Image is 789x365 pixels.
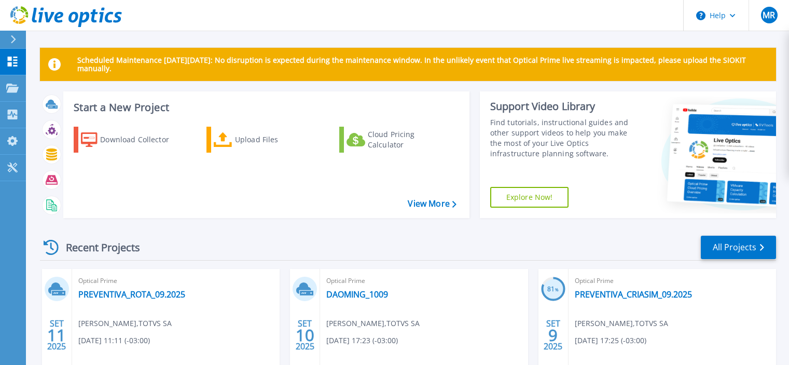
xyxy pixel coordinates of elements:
div: Download Collector [100,129,183,150]
div: SET 2025 [295,316,315,354]
a: Upload Files [206,127,322,153]
div: Cloud Pricing Calculator [368,129,451,150]
span: [PERSON_NAME] , TOTVS SA [575,318,668,329]
a: Download Collector [74,127,189,153]
a: DAOMING_1009 [326,289,388,300]
a: Explore Now! [490,187,569,208]
p: Scheduled Maintenance [DATE][DATE]: No disruption is expected during the maintenance window. In t... [77,56,768,73]
span: [DATE] 17:23 (-03:00) [326,335,398,346]
a: All Projects [701,236,776,259]
a: Cloud Pricing Calculator [339,127,455,153]
span: 10 [296,331,314,340]
div: SET 2025 [47,316,66,354]
span: MR [763,11,775,19]
span: [DATE] 17:25 (-03:00) [575,335,646,346]
span: % [555,287,559,292]
span: Optical Prime [78,275,273,287]
h3: Start a New Project [74,102,456,113]
span: 9 [548,331,558,340]
div: Support Video Library [490,100,639,113]
a: PREVENTIVA_ROTA_09.2025 [78,289,185,300]
div: Find tutorials, instructional guides and other support videos to help you make the most of your L... [490,117,639,159]
span: Optical Prime [326,275,521,287]
span: [PERSON_NAME] , TOTVS SA [326,318,420,329]
a: View More [408,199,456,209]
span: 11 [47,331,66,340]
div: Recent Projects [40,235,154,260]
h3: 81 [541,283,565,295]
span: [DATE] 11:11 (-03:00) [78,335,150,346]
a: PREVENTIVA_CRIASIM_09.2025 [575,289,692,300]
span: [PERSON_NAME] , TOTVS SA [78,318,172,329]
div: Upload Files [235,129,318,150]
div: SET 2025 [543,316,563,354]
span: Optical Prime [575,275,770,287]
